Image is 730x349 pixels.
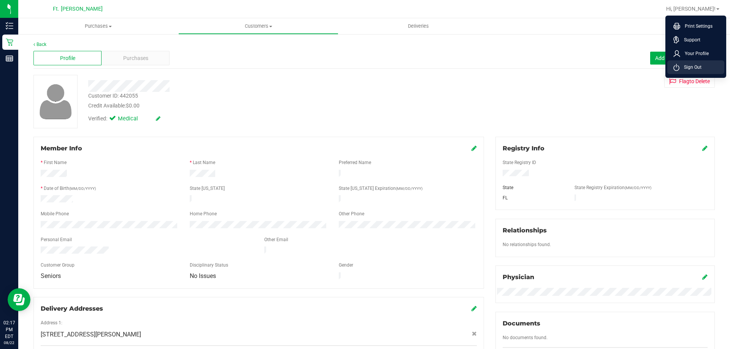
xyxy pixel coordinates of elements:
span: Registry Info [503,145,544,152]
span: Hi, [PERSON_NAME]! [666,6,716,12]
inline-svg: Retail [6,38,13,46]
label: Last Name [193,159,215,166]
span: Purchases [18,23,178,30]
label: State [US_STATE] [190,185,225,192]
inline-svg: Inventory [6,22,13,30]
label: State Registry ID [503,159,536,166]
label: Preferred Name [339,159,371,166]
inline-svg: Reports [6,55,13,62]
label: Home Phone [190,210,217,217]
label: Other Email [264,236,288,243]
iframe: Resource center [8,288,30,311]
div: Customer ID: 442055 [88,92,138,100]
div: FL [497,194,569,201]
span: Medical [118,115,148,123]
div: State [497,184,569,191]
p: 02:17 PM EDT [3,319,15,340]
label: First Name [44,159,67,166]
label: Address 1: [41,319,62,326]
label: State [US_STATE] Expiration [339,185,422,192]
span: Deliveries [398,23,439,30]
label: Customer Group [41,262,75,268]
p: 08/22 [3,340,15,346]
span: Documents [503,320,540,327]
span: Your Profile [680,50,709,57]
span: Print Settings [680,22,713,30]
span: Member Info [41,145,82,152]
a: Back [33,42,46,47]
span: Purchases [123,54,148,62]
span: Ft. [PERSON_NAME] [53,6,103,12]
label: Personal Email [41,236,72,243]
label: Mobile Phone [41,210,69,217]
label: No relationships found. [503,241,551,248]
button: Flagto Delete [664,75,715,88]
span: Relationships [503,227,547,234]
a: Deliveries [338,18,498,34]
a: Customers [178,18,338,34]
span: (MM/DD/YYYY) [396,186,422,191]
li: Sign Out [667,60,724,74]
span: Customers [179,23,338,30]
label: Date of Birth [44,185,96,192]
span: Physician [503,273,534,281]
button: Add customer to queue [650,52,715,65]
span: No documents found. [503,335,547,340]
span: Add customer to queue [655,55,710,61]
span: [STREET_ADDRESS][PERSON_NAME] [41,330,141,339]
div: Verified: [88,115,160,123]
label: State Registry Expiration [574,184,651,191]
a: Support [673,36,721,44]
span: (MM/DD/YYYY) [625,186,651,190]
span: Sign Out [679,63,701,71]
span: Support [679,36,700,44]
label: Gender [339,262,353,268]
div: Credit Available: [88,102,423,110]
img: user-icon.png [36,82,76,121]
span: Profile [60,54,75,62]
label: Other Phone [339,210,364,217]
span: $0.00 [126,103,140,109]
a: Purchases [18,18,178,34]
label: Disciplinary Status [190,262,228,268]
span: No Issues [190,272,216,280]
span: Delivery Addresses [41,305,103,312]
span: (MM/DD/YYYY) [69,186,96,191]
span: Seniors [41,272,61,280]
